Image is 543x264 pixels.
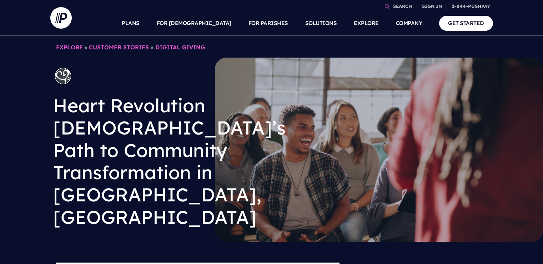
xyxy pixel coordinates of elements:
a: FOR [DEMOGRAPHIC_DATA] [157,11,231,36]
span: ● [84,44,88,51]
a: EXPLORE [56,44,83,51]
h1: Heart Revolution [DEMOGRAPHIC_DATA]’s Path to Community Transformation in [GEOGRAPHIC_DATA], [GEO... [53,89,303,234]
a: PLANS [122,11,140,36]
a: COMPANY [396,11,422,36]
span: ● [150,44,154,51]
a: CUSTOMER STORIES [89,44,149,51]
img: Heart Revolution Church’s Path to Community Transformation in San Diego, CA - Logo Picture [53,66,73,86]
a: GET STARTED [439,16,493,30]
a: SOLUTIONS [305,11,337,36]
a: Digital Giving [155,44,205,51]
a: FOR PARISHES [248,11,288,36]
a: EXPLORE [354,11,379,36]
